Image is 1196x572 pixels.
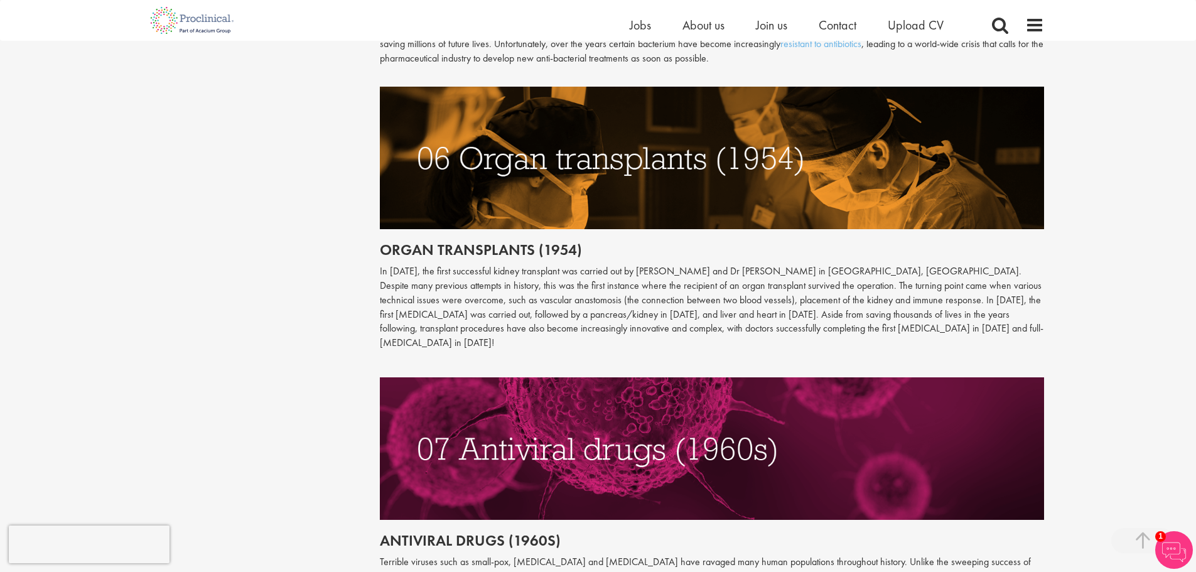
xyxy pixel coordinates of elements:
a: About us [682,17,725,33]
a: resistant to antibiotics [780,37,861,50]
a: Join us [756,17,787,33]
a: Upload CV [888,17,944,33]
a: Contact [819,17,856,33]
span: 1 [1155,531,1166,542]
iframe: reCAPTCHA [9,526,170,563]
p: In [DATE], the first successful kidney transplant was carried out by [PERSON_NAME] and Dr [PERSON... [380,264,1044,350]
a: Jobs [630,17,651,33]
img: Chatbot [1155,531,1193,569]
h2: Organ transplants (1954) [380,242,1044,258]
span: Antiviral drugs (1960s) [380,531,561,550]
